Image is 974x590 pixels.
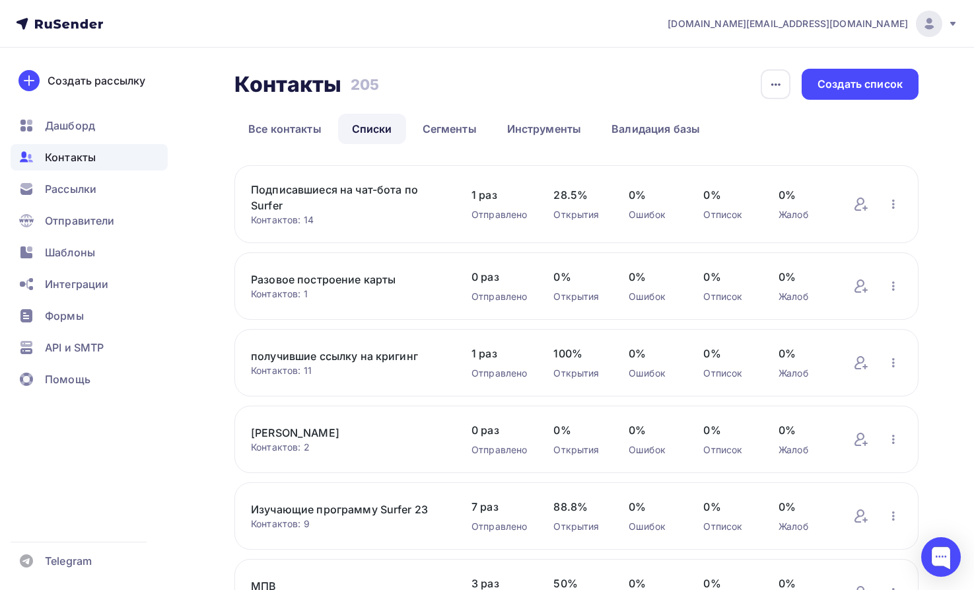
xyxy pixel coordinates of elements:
span: 0% [703,422,752,438]
span: 0% [553,422,602,438]
div: Жалоб [779,367,827,380]
span: 100% [553,346,602,361]
a: получившие ссылку на кригинг [251,348,445,364]
div: Ошибок [629,443,678,457]
a: Рассылки [11,176,168,202]
div: Отправлено [471,443,527,457]
span: 1 раз [471,346,527,361]
span: 1 раз [471,187,527,203]
div: Создать рассылку [48,73,145,89]
div: Открытия [553,520,602,533]
div: Жалоб [779,290,827,303]
a: Дашборд [11,112,168,139]
a: [DOMAIN_NAME][EMAIL_ADDRESS][DOMAIN_NAME] [668,11,958,37]
a: Подписавшиеся на чат-бота по Surfer [251,182,445,213]
span: 0% [629,422,678,438]
span: Помощь [45,371,90,387]
span: Формы [45,308,84,324]
a: Отправители [11,207,168,234]
div: Отписок [703,443,752,457]
span: [DOMAIN_NAME][EMAIL_ADDRESS][DOMAIN_NAME] [668,17,908,30]
a: Списки [338,114,406,144]
div: Отписок [703,520,752,533]
div: Отписок [703,290,752,303]
a: [PERSON_NAME] [251,425,445,441]
span: Отправители [45,213,115,229]
span: 0% [703,346,752,361]
span: 0% [779,499,827,515]
div: Отправлено [471,367,527,380]
span: Telegram [45,553,92,569]
div: Открытия [553,290,602,303]
a: Формы [11,303,168,329]
div: Отписок [703,208,752,221]
div: Контактов: 14 [251,213,445,227]
span: 0% [703,187,752,203]
span: 0% [629,499,678,515]
div: Открытия [553,208,602,221]
div: Жалоб [779,208,827,221]
div: Отправлено [471,208,527,221]
span: Рассылки [45,181,96,197]
h2: Контакты [234,71,341,98]
span: 0% [629,187,678,203]
div: Ошибок [629,208,678,221]
a: Контакты [11,144,168,170]
div: Контактов: 11 [251,364,445,377]
span: 0% [703,269,752,285]
span: 7 раз [471,499,527,515]
a: Валидация базы [598,114,714,144]
span: 0% [553,269,602,285]
a: Разовое построение карты [251,272,445,287]
a: Шаблоны [11,239,168,266]
a: Сегменты [409,114,491,144]
a: Инструменты [493,114,596,144]
span: Дашборд [45,118,95,133]
span: 0% [703,499,752,515]
span: 0 раз [471,269,527,285]
div: Отписок [703,367,752,380]
span: 0% [779,346,827,361]
span: 0% [629,346,678,361]
div: Ошибок [629,290,678,303]
div: Открытия [553,443,602,457]
span: 28.5% [553,187,602,203]
div: Создать список [817,77,903,92]
span: 0 раз [471,422,527,438]
span: Интеграции [45,276,108,292]
div: Ошибок [629,367,678,380]
div: Жалоб [779,443,827,457]
span: 0% [779,187,827,203]
div: Жалоб [779,520,827,533]
div: Отправлено [471,290,527,303]
span: 0% [629,269,678,285]
span: 0% [779,422,827,438]
a: Все контакты [234,114,335,144]
div: Контактов: 1 [251,287,445,301]
div: Отправлено [471,520,527,533]
div: Контактов: 2 [251,441,445,454]
h3: 205 [351,75,379,94]
div: Контактов: 9 [251,517,445,531]
div: Открытия [553,367,602,380]
span: Контакты [45,149,96,165]
span: API и SMTP [45,340,104,355]
div: Ошибок [629,520,678,533]
span: Шаблоны [45,244,95,260]
span: 88.8% [553,499,602,515]
a: Изучающие программу Surfer 23 [251,501,445,517]
span: 0% [779,269,827,285]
